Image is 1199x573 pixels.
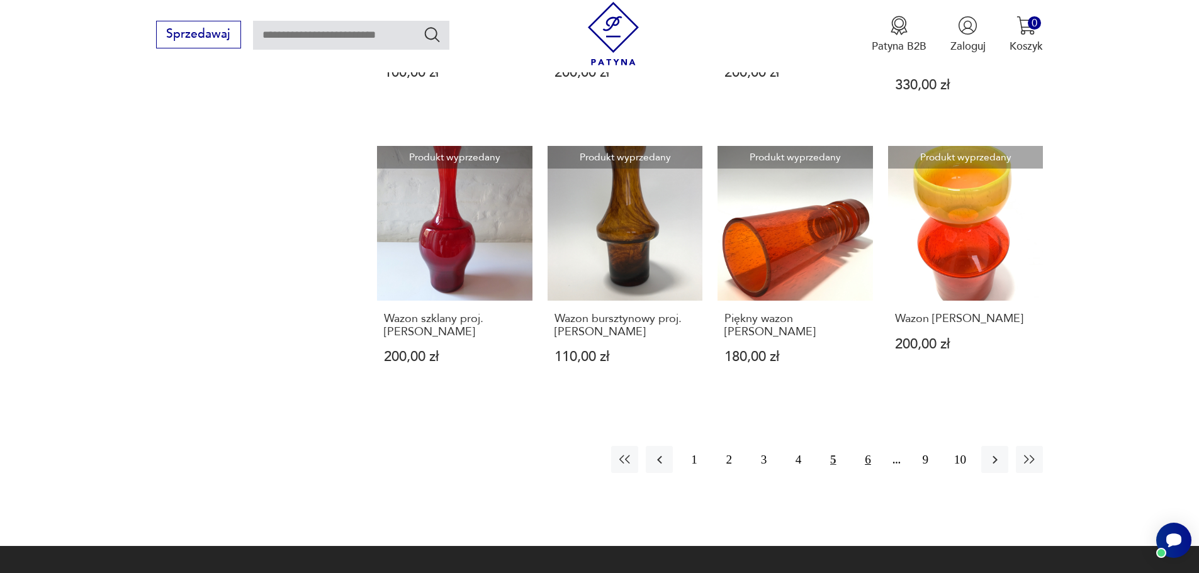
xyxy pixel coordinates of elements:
p: 110,00 zł [554,350,696,364]
button: 1 [680,446,707,473]
button: 10 [947,446,974,473]
button: Szukaj [423,25,441,43]
p: Patyna B2B [872,39,926,53]
button: 5 [819,446,847,473]
button: Patyna B2B [872,16,926,53]
h3: Wazon bursztynowy proj. [PERSON_NAME] [554,313,696,338]
p: 200,00 zł [384,350,526,364]
p: 180,00 zł [724,350,866,364]
h3: Wazon szklany proj. [PERSON_NAME] [384,313,526,338]
h3: Wazon [PERSON_NAME] [895,313,1037,325]
img: Ikona medalu [889,16,909,35]
a: Ikona medaluPatyna B2B [872,16,926,53]
a: Sprzedawaj [156,30,241,40]
h3: Piękny wazon [PERSON_NAME] [724,313,866,338]
p: 200,00 zł [724,66,866,79]
a: Produkt wyprzedanyWazon szklany proj. Zbigniew HorbowyWazon szklany proj. [PERSON_NAME]200,00 zł [377,146,532,394]
button: 0Koszyk [1010,16,1043,53]
a: Produkt wyprzedanyWazon bursztynowy proj. Józefa PodlaskaWazon bursztynowy proj. [PERSON_NAME]110... [548,146,703,394]
p: 200,00 zł [895,338,1037,351]
p: 200,00 zł [554,66,696,79]
img: Patyna - sklep z meblami i dekoracjami vintage [582,2,645,65]
button: 4 [785,446,812,473]
p: Koszyk [1010,39,1043,53]
div: 0 [1028,16,1041,30]
button: Zaloguj [950,16,986,53]
p: Zaloguj [950,39,986,53]
a: Produkt wyprzedanyPiękny wazon Zbigniewa HorbowegoPiękny wazon [PERSON_NAME]180,00 zł [718,146,873,394]
p: 330,00 zł [895,79,1037,92]
button: 9 [912,446,939,473]
p: 100,00 zł [384,66,526,79]
a: Produkt wyprzedanyWazon Zbigniewa HorbowegoWazon [PERSON_NAME]200,00 zł [888,146,1044,394]
img: Ikona koszyka [1016,16,1036,35]
button: 2 [716,446,743,473]
button: 6 [854,446,881,473]
button: 3 [750,446,777,473]
iframe: Smartsupp widget button [1156,523,1191,558]
img: Ikonka użytkownika [958,16,977,35]
button: Sprzedawaj [156,21,241,48]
